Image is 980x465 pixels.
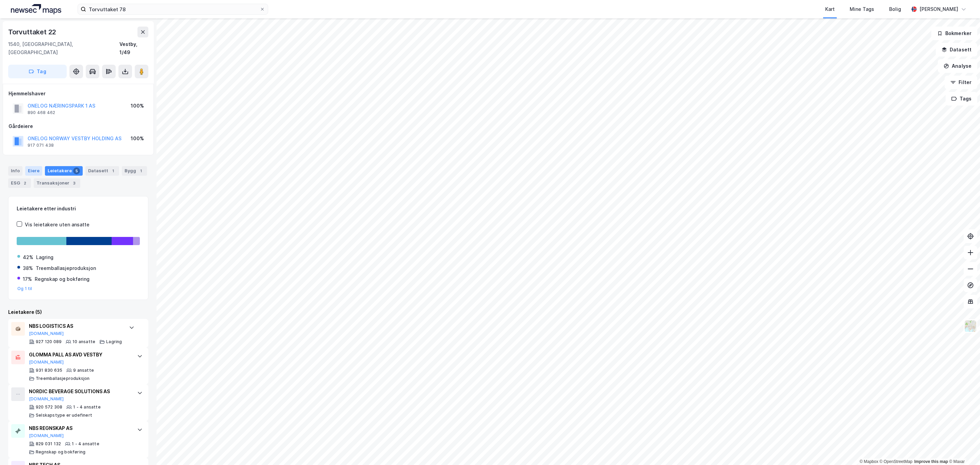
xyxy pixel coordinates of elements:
[17,286,32,291] button: Og 1 til
[35,275,89,283] div: Regnskap og bokføring
[9,122,148,130] div: Gårdeiere
[945,76,977,89] button: Filter
[131,102,144,110] div: 100%
[25,166,42,176] div: Eiere
[29,424,130,432] div: NBS REGNSKAP AS
[23,264,33,272] div: 38%
[36,339,62,344] div: 927 120 089
[72,339,95,344] div: 10 ansatte
[122,166,147,176] div: Bygg
[29,359,64,365] button: [DOMAIN_NAME]
[914,459,948,464] a: Improve this map
[71,180,78,187] div: 3
[36,376,90,381] div: Treemballasjeproduksjon
[825,5,835,13] div: Kart
[850,5,874,13] div: Mine Tags
[23,275,32,283] div: 17%
[946,432,980,465] iframe: Chat Widget
[931,27,977,40] button: Bokmerker
[36,253,53,261] div: Lagring
[29,396,64,402] button: [DOMAIN_NAME]
[106,339,122,344] div: Lagring
[21,180,28,187] div: 2
[73,404,101,410] div: 1 - 4 ansatte
[880,459,913,464] a: OpenStreetMap
[8,40,119,57] div: 1540, [GEOGRAPHIC_DATA], [GEOGRAPHIC_DATA]
[25,221,89,229] div: Vis leietakere uten ansatte
[946,92,977,106] button: Tags
[28,110,55,115] div: 890 468 462
[964,320,977,333] img: Z
[45,166,83,176] div: Leietakere
[86,4,260,14] input: Søk på adresse, matrikkel, gårdeiere, leietakere eller personer
[28,143,54,148] div: 917 071 438
[36,404,62,410] div: 920 572 308
[9,90,148,98] div: Hjemmelshaver
[29,387,130,396] div: NORDIC BEVERAGE SOLUTIONS AS
[17,205,140,213] div: Leietakere etter industri
[73,167,80,174] div: 5
[8,27,58,37] div: Torvuttaket 22
[29,331,64,336] button: [DOMAIN_NAME]
[938,59,977,73] button: Analyse
[889,5,901,13] div: Bolig
[936,43,977,57] button: Datasett
[34,178,80,188] div: Transaksjoner
[8,166,22,176] div: Info
[36,449,85,455] div: Regnskap og bokføring
[36,264,96,272] div: Treemballasjeproduksjon
[36,413,92,418] div: Selskapstype er udefinert
[23,253,33,261] div: 42%
[860,459,878,464] a: Mapbox
[73,368,94,373] div: 9 ansatte
[131,134,144,143] div: 100%
[8,178,31,188] div: ESG
[72,441,99,447] div: 1 - 4 ansatte
[36,368,62,373] div: 931 830 635
[11,4,61,14] img: logo.a4113a55bc3d86da70a041830d287a7e.svg
[29,322,122,330] div: NBS LOGISTICS AS
[8,65,67,78] button: Tag
[8,308,148,316] div: Leietakere (5)
[919,5,958,13] div: [PERSON_NAME]
[36,441,61,447] div: 829 031 132
[119,40,148,57] div: Vestby, 1/49
[29,433,64,438] button: [DOMAIN_NAME]
[137,167,144,174] div: 1
[110,167,116,174] div: 1
[29,351,130,359] div: GLOMMA PALL AS AVD VESTBY
[85,166,119,176] div: Datasett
